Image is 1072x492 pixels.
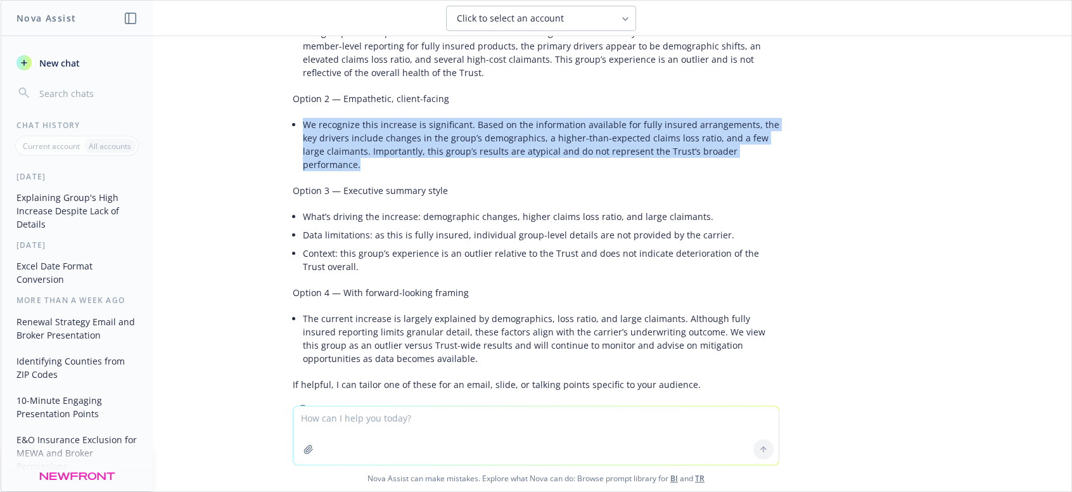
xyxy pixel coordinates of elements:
div: [DATE] [1,240,153,250]
div: [DATE] [1,171,153,182]
p: All accounts [89,141,131,152]
li: What’s driving the increase: demographic changes, higher claims loss ratio, and large claimants. [303,207,779,226]
button: Identifying Counties from ZIP Codes [11,351,143,385]
p: If helpful, I can tailor one of these for an email, slide, or talking points specific to your aud... [293,378,779,391]
button: 10-Minute Engaging Presentation Points [11,390,143,424]
h1: Nova Assist [16,11,76,25]
input: Search chats [37,84,137,102]
span: Nova Assist can make mistakes. Explore what Nova can do: Browse prompt library for and [6,465,1066,491]
li: Data limitations: as this is fully insured, individual group-level details are not provided by th... [303,226,779,244]
span: Click to select an account [457,12,564,25]
span: New chat [37,56,80,70]
svg: Copy to clipboard [297,405,309,416]
p: Option 3 — Executive summary style [293,184,779,197]
li: Context: this group’s experience is an outlier relative to the Trust and does not indicate deteri... [303,244,779,276]
button: Excel Date Format Conversion [11,256,143,290]
button: New chat [11,51,143,74]
p: Current account [23,141,80,152]
li: The current increase is largely explained by demographics, loss ratio, and large claimants. Altho... [303,309,779,368]
div: Chat History [1,120,153,131]
button: Explaining Group's High Increase Despite Lack of Details [11,187,143,235]
a: BI [670,473,678,484]
li: The group’s recent performance has contributed to the higher increase this cycle. While we do not... [303,23,779,82]
button: Thumbs down [338,401,359,419]
li: We recognize this increase is significant. Based on the information available for fully insured a... [303,115,779,174]
button: Click to select an account [446,6,636,31]
p: Option 4 — With forward-looking framing [293,286,779,299]
button: Renewal Strategy Email and Broker Presentation [11,311,143,346]
a: TR [695,473,705,484]
div: More than a week ago [1,295,153,306]
button: E&O Insurance Exclusion for MEWA and Broker Permissions [11,429,143,477]
p: Option 2 — Empathetic, client-facing [293,92,779,105]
